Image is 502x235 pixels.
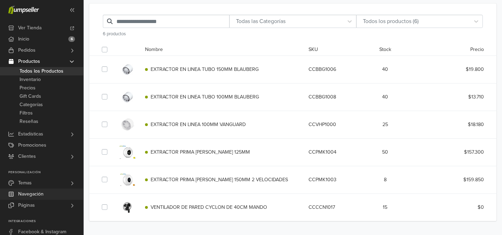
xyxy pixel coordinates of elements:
span: Navegación [18,189,44,200]
div: EXTRACTOR EN LINEA 100MM VANGUARDCCVHP100025$18.180 [102,111,484,138]
div: CCPMK1003 [303,176,369,184]
div: 40 [369,66,402,73]
div: EXTRACTOR PRIMA [PERSON_NAME] 150MM 2 VELOCIDADESCCPMK10038$159.850 [102,166,484,193]
span: Pedidos [18,45,36,56]
a: EXTRACTOR PRIMA [PERSON_NAME] 150MM 2 VELOCIDADES [145,177,288,183]
div: CCCCN1017 [303,204,369,211]
div: $159.850 [424,176,489,184]
p: Integraciones [8,219,83,223]
a: EXTRACTOR EN LINEA 100MM VANGUARD [145,122,246,127]
span: EXTRACTOR EN LINEA TUBO 100MM BLAUBERG [151,94,259,100]
a: EXTRACTOR PRIMA [PERSON_NAME] 125MM [145,149,250,155]
div: Nombre [140,46,303,54]
span: Precios [20,84,36,92]
div: EXTRACTOR EN LINEA TUBO 100MM BLAUBERGCCBBG100840$13.710 [102,83,484,111]
div: $18.180 [424,121,489,128]
div: $13.710 [424,93,489,101]
span: Estadísticas [18,128,43,140]
span: 6 productos [103,31,126,37]
div: Precio [424,46,489,54]
div: Todos los productos (6) [360,17,466,25]
div: 50 [369,148,402,156]
span: Páginas [18,200,35,211]
span: Clientes [18,151,36,162]
div: Stock [369,46,402,54]
span: EXTRACTOR PRIMA [PERSON_NAME] 150MM 2 VELOCIDADES [151,177,288,183]
div: SKU [303,46,369,54]
span: EXTRACTOR EN LINEA 100MM VANGUARD [151,122,246,127]
div: 15 [369,204,402,211]
div: VENTILADOR DE PARED CYCLON DE 40CM MANDOCCCCN101715$0 [102,193,484,221]
div: CCBBG1008 [303,93,369,101]
p: Personalización [8,170,83,175]
div: $19.800 [424,66,489,73]
div: $0 [424,204,489,211]
span: EXTRACTOR EN LINEA TUBO 150MM BLAUBERG [151,66,259,72]
div: EXTRACTOR EN LINEA TUBO 150MM BLAUBERGCCBBG100640$19.800 [102,56,484,83]
div: EXTRACTOR PRIMA [PERSON_NAME] 125MMCCPMK100450$157.300 [102,138,484,166]
span: Reseñas [20,117,38,126]
span: Inventario [20,75,41,84]
span: EXTRACTOR PRIMA [PERSON_NAME] 125MM [151,149,250,155]
span: Productos [18,56,40,67]
span: Promociones [18,140,46,151]
div: $157.300 [424,148,489,156]
span: Temas [18,177,32,189]
a: VENTILADOR DE PARED CYCLON DE 40CM MANDO [145,204,267,210]
span: Ver Tienda [18,22,41,34]
span: Todos los Productos [20,67,63,75]
span: VENTILADOR DE PARED CYCLON DE 40CM MANDO [151,204,267,210]
div: CCVHP1000 [303,121,369,128]
span: Filtros [20,109,33,117]
div: 8 [369,176,402,184]
div: CCPMK1004 [303,148,369,156]
span: Inicio [18,34,29,45]
div: 25 [369,121,402,128]
span: Categorías [20,101,43,109]
a: EXTRACTOR EN LINEA TUBO 150MM BLAUBERG [145,66,259,72]
a: EXTRACTOR EN LINEA TUBO 100MM BLAUBERG [145,94,259,100]
div: CCBBG1006 [303,66,369,73]
span: Gift Cards [20,92,41,101]
span: 6 [68,36,75,42]
div: 40 [369,93,402,101]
